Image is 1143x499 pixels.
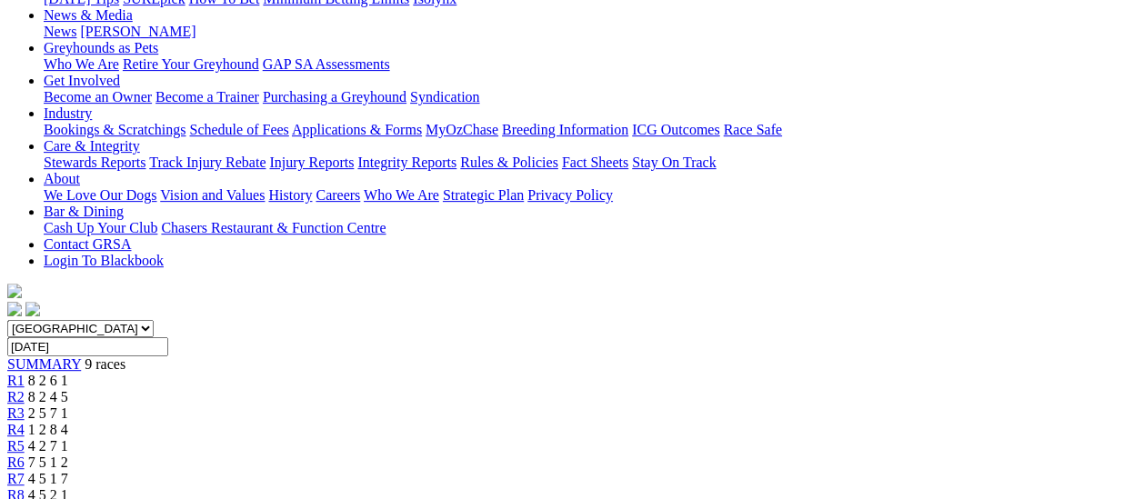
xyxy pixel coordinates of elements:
a: R6 [7,454,25,470]
a: R5 [7,438,25,454]
div: Care & Integrity [44,155,1136,171]
input: Select date [7,337,168,356]
a: Care & Integrity [44,138,140,154]
a: GAP SA Assessments [263,56,390,72]
span: 4 5 1 7 [28,471,68,486]
a: Integrity Reports [357,155,456,170]
a: MyOzChase [426,122,498,137]
a: Rules & Policies [460,155,558,170]
a: History [268,187,312,203]
a: We Love Our Dogs [44,187,156,203]
a: Become an Owner [44,89,152,105]
div: About [44,187,1136,204]
a: Bookings & Scratchings [44,122,185,137]
span: 1 2 8 4 [28,422,68,437]
a: R1 [7,373,25,388]
img: twitter.svg [25,302,40,316]
a: R3 [7,405,25,421]
div: Get Involved [44,89,1136,105]
a: Fact Sheets [562,155,628,170]
a: Login To Blackbook [44,253,164,268]
a: Syndication [410,89,479,105]
a: News & Media [44,7,133,23]
a: Chasers Restaurant & Function Centre [161,220,386,235]
a: Retire Your Greyhound [123,56,259,72]
a: Stewards Reports [44,155,145,170]
a: Applications & Forms [292,122,422,137]
a: About [44,171,80,186]
span: 2 5 7 1 [28,405,68,421]
a: Careers [316,187,360,203]
span: 7 5 1 2 [28,454,68,470]
span: 8 2 6 1 [28,373,68,388]
a: Greyhounds as Pets [44,40,158,55]
a: R4 [7,422,25,437]
a: Schedule of Fees [189,122,288,137]
a: Stay On Track [632,155,716,170]
img: logo-grsa-white.png [7,284,22,298]
a: Purchasing a Greyhound [263,89,406,105]
a: Race Safe [723,122,781,137]
a: Injury Reports [269,155,354,170]
a: Privacy Policy [527,187,613,203]
a: R7 [7,471,25,486]
a: Contact GRSA [44,236,131,252]
a: News [44,24,76,39]
a: Track Injury Rebate [149,155,266,170]
div: Industry [44,122,1136,138]
span: 9 races [85,356,125,372]
a: SUMMARY [7,356,81,372]
a: Cash Up Your Club [44,220,157,235]
div: Greyhounds as Pets [44,56,1136,73]
a: Industry [44,105,92,121]
div: News & Media [44,24,1136,40]
span: 8 2 4 5 [28,389,68,404]
a: R2 [7,389,25,404]
a: Strategic Plan [443,187,524,203]
div: Bar & Dining [44,220,1136,236]
a: Bar & Dining [44,204,124,219]
a: Breeding Information [502,122,628,137]
a: Who We Are [364,187,439,203]
a: [PERSON_NAME] [80,24,196,39]
a: Become a Trainer [155,89,259,105]
span: 4 2 7 1 [28,438,68,454]
a: ICG Outcomes [632,122,719,137]
a: Get Involved [44,73,120,88]
img: facebook.svg [7,302,22,316]
a: Vision and Values [160,187,265,203]
a: Who We Are [44,56,119,72]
